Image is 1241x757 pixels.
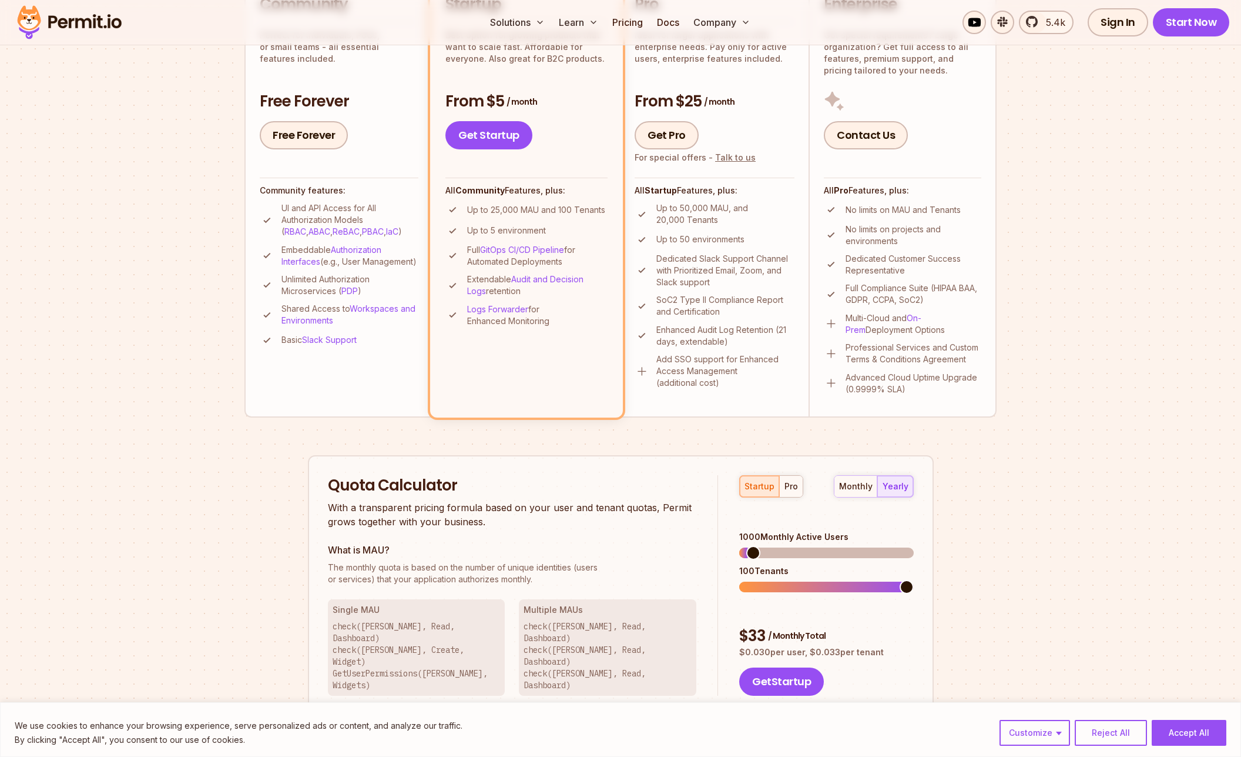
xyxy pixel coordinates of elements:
h3: From $5 [445,91,608,112]
button: Customize [999,720,1070,746]
p: UI and API Access for All Authorization Models ( , , , , ) [281,202,418,238]
p: or services) that your application authorizes monthly. [328,562,697,585]
p: We use cookies to enhance your browsing experience, serve personalized ads or content, and analyz... [15,719,462,733]
p: Extendable retention [467,274,608,297]
a: ReBAC [333,226,360,236]
p: Dedicated Customer Success Representative [846,253,981,276]
p: Full Compliance Suite (HIPAA BAA, GDPR, CCPA, SoC2) [846,282,981,306]
strong: Pro [834,185,848,195]
a: IaC [386,226,398,236]
a: RBAC [284,226,306,236]
span: / Monthly Total [768,630,826,642]
a: PBAC [362,226,384,236]
p: Up to 25,000 MAU and 100 Tenants [467,204,605,216]
span: The monthly quota is based on the number of unique identities (users [328,562,697,573]
p: Best option for growing products that want to scale fast. Affordable for everyone. Also great for... [445,29,608,65]
h3: Multiple MAUs [524,604,692,616]
p: Up to 50,000 MAU, and 20,000 Tenants [656,202,794,226]
p: Ideal for larger applications with enterprise needs. Pay only for active users, enterprise featur... [635,29,794,65]
p: By clicking "Accept All", you consent to our use of cookies. [15,733,462,747]
a: Get Startup [445,121,532,149]
h4: All Features, plus: [635,185,794,196]
p: Perfect for individuals, PoCs, or small teams - all essential features included. [260,29,418,65]
p: Dedicated Slack Support Channel with Prioritized Email, Zoom, and Slack support [656,253,794,288]
div: $ 33 [739,626,913,647]
a: PDP [341,286,358,296]
p: Professional Services and Custom Terms & Conditions Agreement [846,342,981,365]
button: GetStartup [739,668,824,696]
a: Audit and Decision Logs [467,274,583,296]
span: / month [507,96,537,108]
a: Pricing [608,11,648,34]
a: ABAC [308,226,330,236]
button: Solutions [485,11,549,34]
p: check([PERSON_NAME], Read, Dashboard) check([PERSON_NAME], Read, Dashboard) check([PERSON_NAME], ... [524,621,692,691]
p: Full for Automated Deployments [467,244,608,268]
a: Slack Support [302,335,357,345]
p: Up to 50 environments [656,234,744,245]
p: Shared Access to [281,303,418,326]
h3: From $25 [635,91,794,112]
a: Authorization Interfaces [281,245,381,266]
button: Accept All [1152,720,1226,746]
div: 100 Tenants [739,565,913,577]
a: On-Prem [846,313,921,335]
strong: Startup [645,185,677,195]
h2: Quota Calculator [328,475,697,496]
span: 5.4k [1039,15,1065,29]
p: With a transparent pricing formula based on your user and tenant quotas, Permit grows together wi... [328,501,697,529]
a: Start Now [1153,8,1230,36]
p: SoC2 Type II Compliance Report and Certification [656,294,794,318]
div: 1000 Monthly Active Users [739,531,913,543]
a: 5.4k [1019,11,1074,34]
p: Basic [281,334,357,346]
strong: Community [455,185,505,195]
div: monthly [839,481,873,492]
a: Contact Us [824,121,908,149]
button: Learn [554,11,603,34]
a: Docs [652,11,684,34]
p: Multi-Cloud and Deployment Options [846,312,981,336]
h3: What is MAU? [328,543,697,557]
p: Unlimited Authorization Microservices ( ) [281,274,418,297]
p: for Enhanced Monitoring [467,304,608,327]
p: check([PERSON_NAME], Read, Dashboard) check([PERSON_NAME], Create, Widget) GetUserPermissions([PE... [333,621,501,691]
div: For special offers - [635,152,756,164]
p: $ 0.030 per user, $ 0.033 per tenant [739,646,913,658]
a: Talk to us [715,152,756,162]
span: / month [704,96,734,108]
button: Company [689,11,755,34]
p: Embeddable (e.g., User Management) [281,244,418,268]
h4: All Features, plus: [824,185,981,196]
a: GitOps CI/CD Pipeline [480,245,564,255]
h3: Single MAU [333,604,501,616]
a: Sign In [1088,8,1148,36]
h4: Community features: [260,185,418,196]
img: Permit logo [12,2,127,42]
p: Enhanced Audit Log Retention (21 days, extendable) [656,324,794,348]
div: pro [784,481,798,492]
a: Get Pro [635,121,699,149]
p: Add SSO support for Enhanced Access Management (additional cost) [656,354,794,389]
p: Up to 5 environment [467,225,546,236]
h4: All Features, plus: [445,185,608,196]
h3: Free Forever [260,91,418,112]
p: No limits on MAU and Tenants [846,204,961,216]
p: No limits on projects and environments [846,224,981,247]
a: Logs Forwarder [467,304,528,314]
p: Advanced Cloud Uptime Upgrade (0.9999% SLA) [846,372,981,395]
a: Free Forever [260,121,348,149]
p: Got special requirements? Large organization? Get full access to all features, premium support, a... [824,29,981,76]
button: Reject All [1075,720,1147,746]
